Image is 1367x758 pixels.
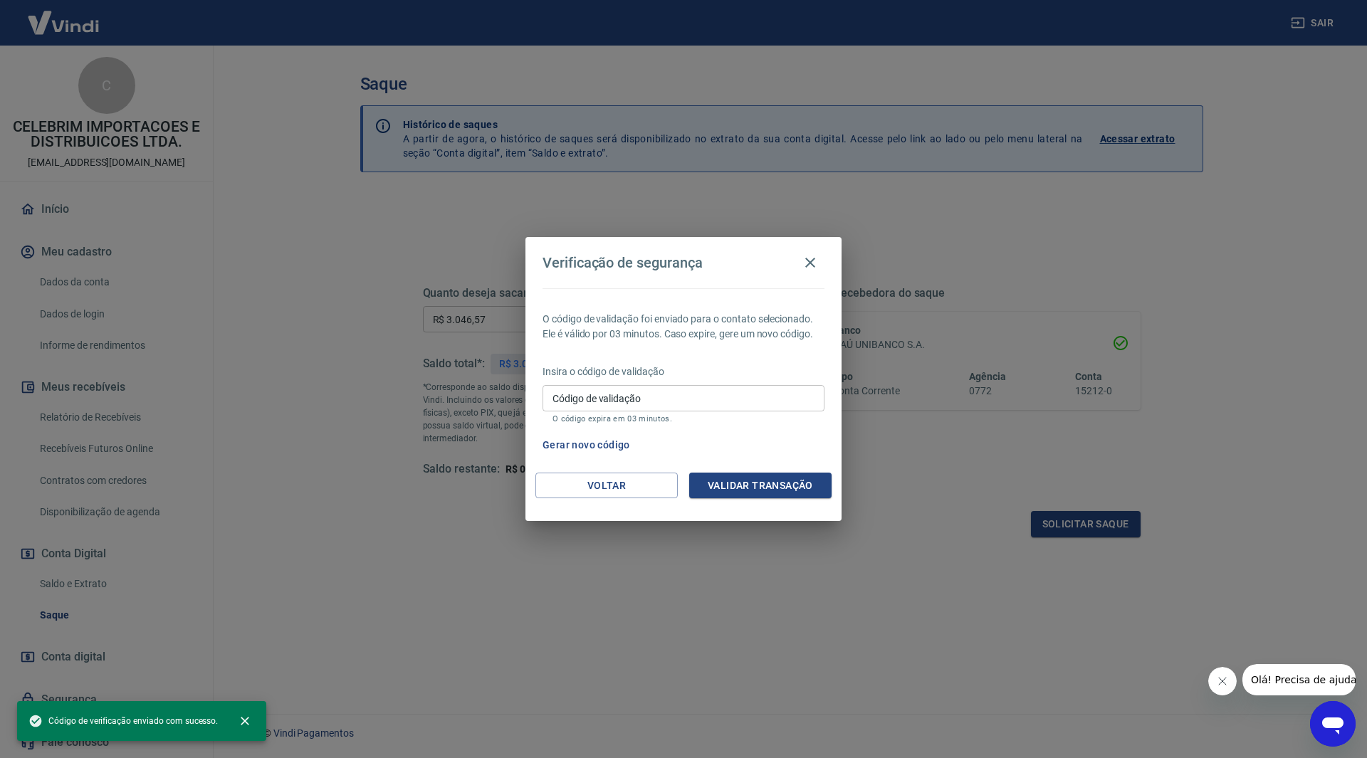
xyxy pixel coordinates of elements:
iframe: Mensagem da empresa [1242,664,1356,695]
iframe: Botão para abrir a janela de mensagens [1310,701,1356,747]
p: O código de validação foi enviado para o contato selecionado. Ele é válido por 03 minutos. Caso e... [543,312,824,342]
button: Validar transação [689,473,832,499]
iframe: Fechar mensagem [1208,667,1237,695]
span: Código de verificação enviado com sucesso. [28,714,218,728]
button: close [229,705,261,737]
p: Insira o código de validação [543,364,824,379]
button: Voltar [535,473,678,499]
h4: Verificação de segurança [543,254,703,271]
p: O código expira em 03 minutos. [552,414,815,423]
span: Olá! Precisa de ajuda? [9,10,120,21]
button: Gerar novo código [537,432,636,458]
